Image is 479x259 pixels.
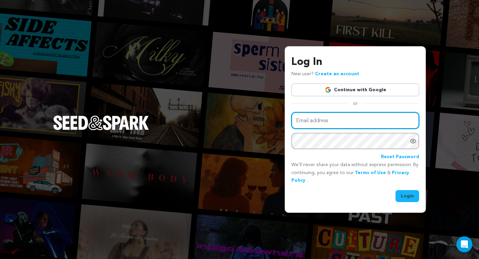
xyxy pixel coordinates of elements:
[291,54,419,70] h3: Log In
[410,138,416,144] a: Show password as plain text. Warning: this will display your password on the screen.
[456,236,472,252] div: Open Intercom Messenger
[291,84,419,96] a: Continue with Google
[53,116,149,143] a: Seed&Spark Homepage
[291,70,359,78] p: New user?
[315,72,359,76] a: Create an account
[291,161,419,185] p: We’ll never share your data without express permission. By continuing, you agree to our & .
[396,190,419,202] button: Login
[291,112,419,129] input: Email address
[53,116,149,130] img: Seed&Spark Logo
[325,87,331,93] img: Google logo
[381,153,419,161] a: Reset Password
[349,100,362,107] span: or
[355,170,386,175] a: Terms of Use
